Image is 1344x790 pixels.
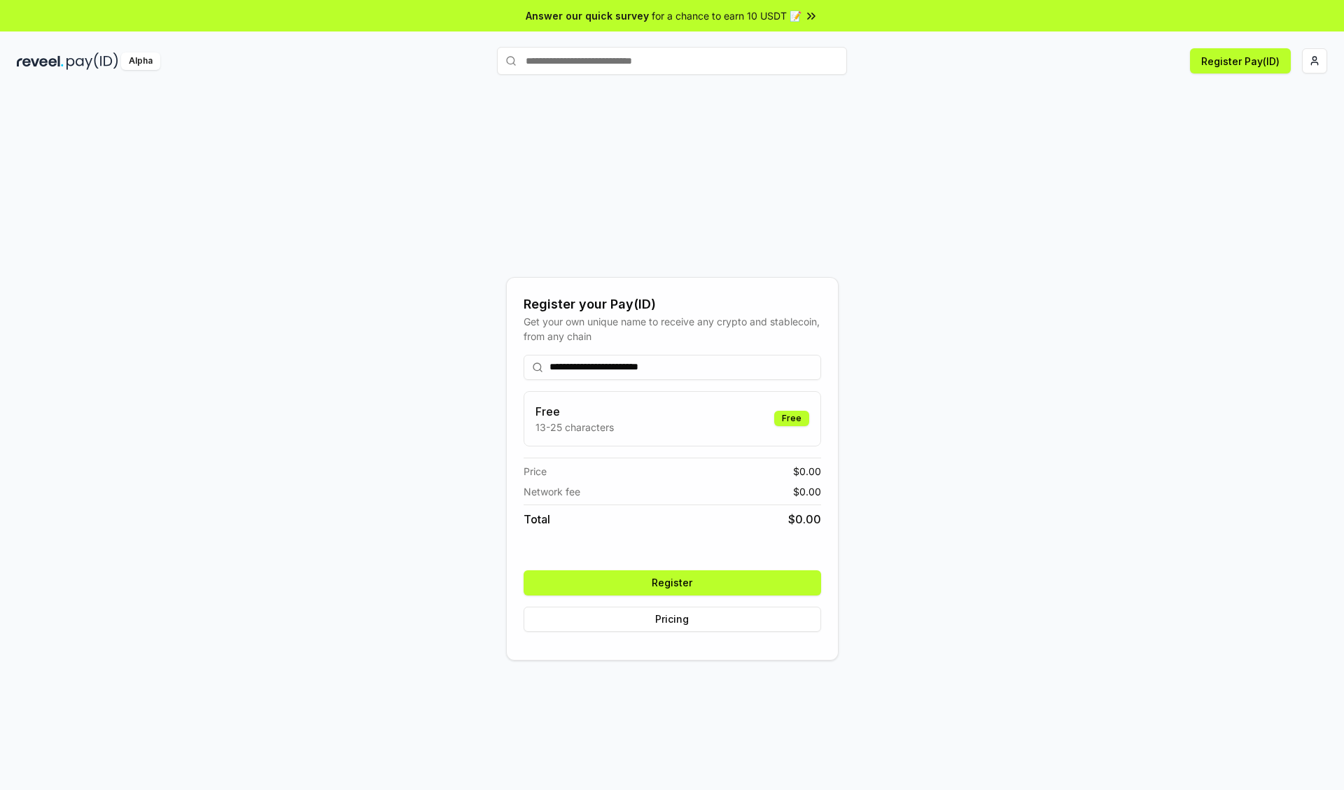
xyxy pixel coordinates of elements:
[17,52,64,70] img: reveel_dark
[524,607,821,632] button: Pricing
[524,484,580,499] span: Network fee
[524,511,550,528] span: Total
[535,420,614,435] p: 13-25 characters
[524,314,821,344] div: Get your own unique name to receive any crypto and stablecoin, from any chain
[524,295,821,314] div: Register your Pay(ID)
[535,403,614,420] h3: Free
[121,52,160,70] div: Alpha
[793,484,821,499] span: $ 0.00
[774,411,809,426] div: Free
[526,8,649,23] span: Answer our quick survey
[66,52,118,70] img: pay_id
[793,464,821,479] span: $ 0.00
[524,570,821,595] button: Register
[788,511,821,528] span: $ 0.00
[1190,48,1291,73] button: Register Pay(ID)
[652,8,801,23] span: for a chance to earn 10 USDT 📝
[524,464,547,479] span: Price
